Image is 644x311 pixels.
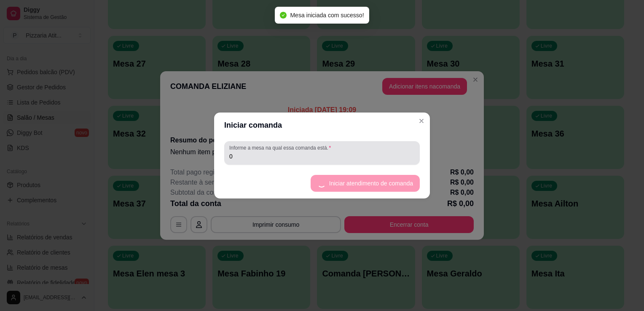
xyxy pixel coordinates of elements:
[280,12,287,19] span: check-circle
[229,144,334,151] label: Informe a mesa na qual essa comanda está.
[229,152,415,161] input: Informe a mesa na qual essa comanda está.
[290,12,364,19] span: Mesa iniciada com sucesso!
[214,113,430,138] header: Iniciar comanda
[415,114,428,128] button: Close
